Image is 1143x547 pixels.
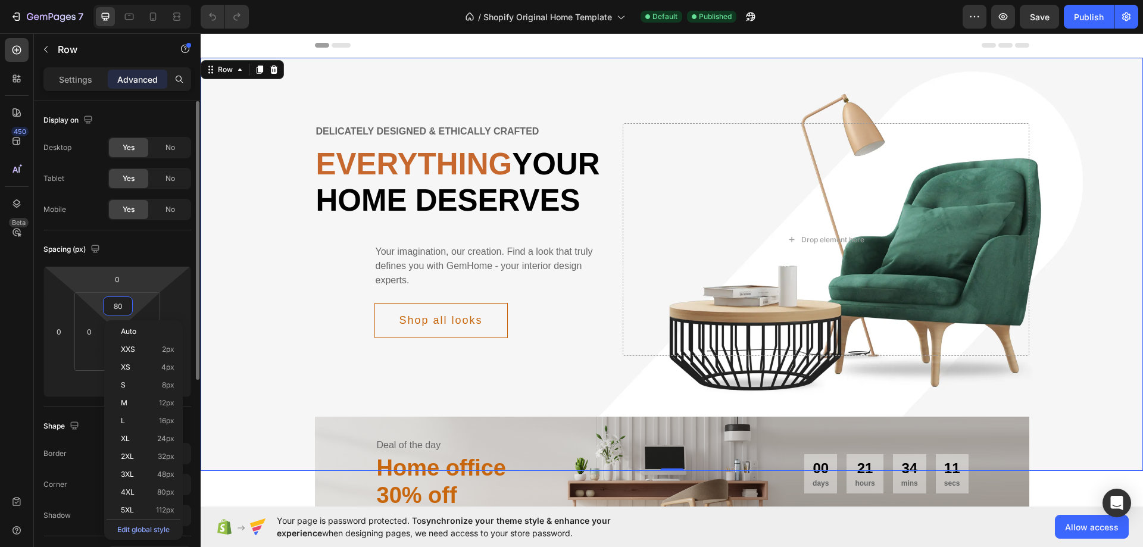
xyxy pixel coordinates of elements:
div: Shape [43,418,82,435]
p: 7 [78,10,83,24]
span: No [165,204,175,215]
div: 00 [612,426,628,444]
div: Open Intercom Messenger [1103,489,1131,517]
input: 80px [106,297,130,315]
span: Auto [121,327,136,336]
p: hours [654,445,674,455]
span: 24px [157,435,174,443]
div: Display on [43,112,95,129]
h2: Home office [175,420,463,477]
div: 11 [744,426,760,444]
div: 34 [701,426,717,444]
div: Deal of the day [175,404,463,420]
p: Edit global style [107,519,180,537]
span: 3XL [121,470,134,479]
span: Shopify Original Home Template [483,11,612,23]
span: Published [699,11,732,22]
span: Default [652,11,677,22]
button: Publish [1064,5,1114,29]
div: Spacing (px) [43,242,102,258]
span: No [165,173,175,184]
div: Drop element here [601,202,664,211]
span: synchronize your theme style & enhance your experience [277,515,611,538]
span: 2XL [121,452,134,461]
p: secs [744,445,760,455]
span: XXS [121,345,135,354]
input: 0 [105,270,129,288]
iframe: Design area [201,33,1143,507]
div: Undo/Redo [201,5,249,29]
span: 112px [156,506,174,514]
span: S [121,381,126,389]
div: Corner [43,479,67,490]
div: 450 [11,127,29,136]
div: Beta [9,218,29,227]
div: Mobile [43,204,66,215]
span: Yes [123,142,135,153]
div: Border [43,448,67,459]
p: Settings [59,73,92,86]
span: / [478,11,481,23]
span: 4XL [121,488,135,496]
span: 16px [159,417,174,425]
span: Allow access [1065,521,1119,533]
input: 0 [50,323,68,340]
span: 4px [161,363,174,371]
p: 30% off [176,449,461,476]
div: Tablet [43,173,64,184]
button: Allow access [1055,515,1129,539]
span: Your page is password protected. To when designing pages, we need access to your store password. [277,514,657,539]
span: 32px [158,452,174,461]
p: days [612,445,628,455]
input: 0px [80,323,98,340]
span: 12px [159,399,174,407]
span: M [121,399,127,407]
span: XS [121,363,130,371]
span: 5XL [121,506,134,514]
div: Shadow [43,510,71,521]
div: Publish [1074,11,1104,23]
p: Row [58,42,159,57]
span: Yes [123,173,135,184]
button: Save [1020,5,1059,29]
p: mins [701,445,717,455]
div: Desktop [43,142,71,153]
span: 2px [162,345,174,354]
p: Advanced [117,73,158,86]
span: L [121,417,125,425]
div: 21 [654,426,674,444]
button: 7 [5,5,89,29]
span: 80px [157,488,174,496]
span: 8px [162,381,174,389]
span: Yes [123,204,135,215]
span: XL [121,435,130,443]
div: Row [15,31,35,42]
span: No [165,142,175,153]
span: 48px [157,470,174,479]
span: Save [1030,12,1050,22]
